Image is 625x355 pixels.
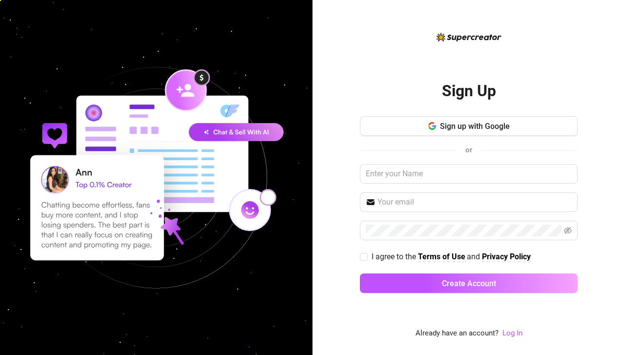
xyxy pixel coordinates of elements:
span: eye-invisible [564,227,572,234]
a: Privacy Policy [482,252,531,262]
span: Already have an account? [416,328,499,339]
button: Sign up with Google [360,116,578,136]
span: or [465,146,472,154]
h2: Sign Up [442,81,496,101]
a: Log In [502,329,522,337]
input: Your email [377,196,572,208]
a: Terms of Use [418,252,465,262]
span: Create Account [442,279,496,288]
span: I agree to the [372,252,418,261]
span: and [467,252,482,261]
img: logo-BBDzfeDw.svg [437,33,501,42]
input: Enter your Name [360,164,578,184]
strong: Privacy Policy [482,252,531,261]
span: Sign up with Google [440,122,510,131]
strong: Terms of Use [418,252,465,261]
button: Create Account [360,273,578,293]
a: Log In [502,328,522,339]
